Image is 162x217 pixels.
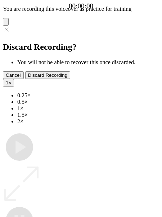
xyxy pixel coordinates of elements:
p: You are recording this voiceover as practice for training [3,6,159,12]
button: Discard Recording [25,71,71,79]
button: Cancel [3,71,24,79]
li: 1× [17,105,159,112]
h2: Discard Recording? [3,42,159,52]
span: 1 [6,80,8,85]
li: 1.5× [17,112,159,118]
li: 2× [17,118,159,125]
a: 00:00:00 [69,2,93,10]
li: 0.5× [17,99,159,105]
li: You will not be able to recover this once discarded. [17,59,159,66]
button: 1× [3,79,14,87]
li: 0.25× [17,92,159,99]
